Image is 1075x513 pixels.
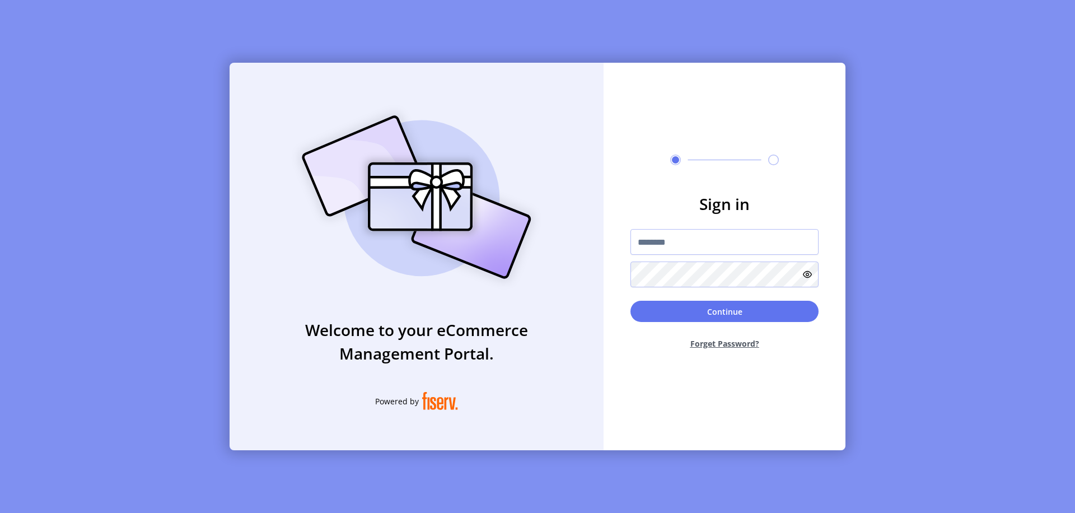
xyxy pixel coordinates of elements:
[630,192,819,216] h3: Sign in
[375,395,419,407] span: Powered by
[230,318,604,365] h3: Welcome to your eCommerce Management Portal.
[285,103,548,291] img: card_Illustration.svg
[630,329,819,358] button: Forget Password?
[630,301,819,322] button: Continue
